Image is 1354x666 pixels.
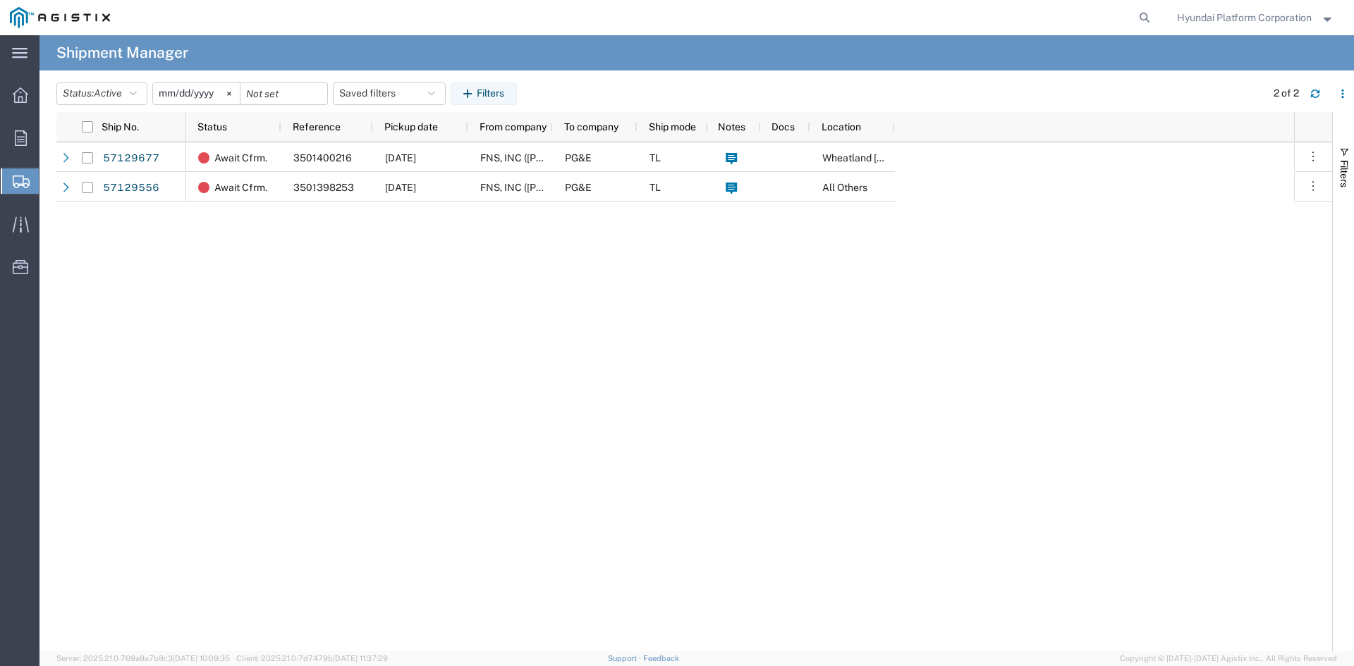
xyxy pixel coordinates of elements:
span: Copyright © [DATE]-[DATE] Agistix Inc., All Rights Reserved [1120,653,1337,665]
span: Await Cfrm. [214,143,267,173]
div: 2 of 2 [1274,86,1299,101]
span: Filters [1338,160,1350,187]
span: Ship No. [102,121,139,132]
span: TL [649,152,661,164]
a: Feedback [643,654,679,662]
h4: Shipment Manager [56,35,188,70]
input: Not set [240,83,327,104]
span: From company [480,121,547,132]
span: Docs [771,121,795,132]
span: 3501400216 [293,152,352,164]
span: [DATE] 10:09:35 [173,654,230,662]
span: Server: 2025.21.0-769a9a7b8c3 [56,654,230,662]
span: TL [649,182,661,193]
span: 10/16/2025 [385,182,416,193]
a: 57129677 [102,147,160,169]
span: Ship mode [649,121,696,132]
input: Not set [153,83,240,104]
span: Pickup date [384,121,438,132]
span: Status [197,121,227,132]
span: PG&E [565,152,592,164]
span: All Others [822,182,867,193]
img: logo [10,7,110,28]
span: FNS, INC (Harmon)(C/O Hyundai Corporation) [480,182,728,193]
span: PG&E [565,182,592,193]
span: Reference [293,121,341,132]
span: Await Cfrm. [214,173,267,202]
span: FNS, INC (Harmon)(C/O Hyundai Corporation) [480,152,728,164]
a: 57129556 [102,176,160,199]
span: Hyundai Platform Corporation [1177,10,1312,25]
span: Active [94,87,122,99]
span: Wheatland DC [822,152,975,164]
span: Client: 2025.21.0-7d7479b [236,654,388,662]
span: [DATE] 11:37:29 [333,654,388,662]
button: Saved filters [333,82,446,105]
button: Hyundai Platform Corporation [1176,9,1335,26]
button: Filters [451,82,517,105]
button: Status:Active [56,82,147,105]
span: Notes [718,121,745,132]
span: To company [564,121,618,132]
span: Location [822,121,861,132]
span: 3501398253 [293,182,354,193]
span: 10/16/2025 [385,152,416,164]
a: Support [608,654,643,662]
